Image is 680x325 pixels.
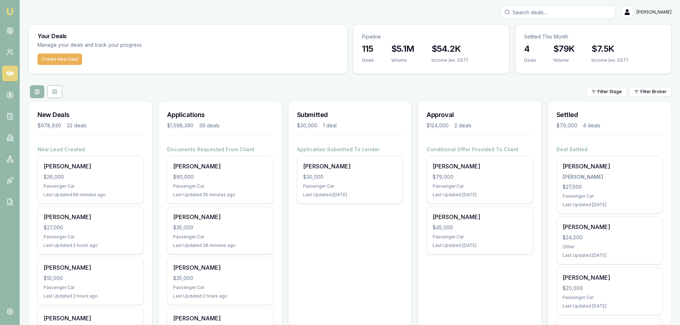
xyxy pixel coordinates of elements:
h3: $5.1M [391,43,414,55]
span: Filter Stage [598,89,622,95]
h4: Conditional Offer Provided To Client [427,146,533,153]
div: Deals [524,57,536,63]
div: [PERSON_NAME] [173,162,267,171]
div: Income (ex. GST) [591,57,628,63]
h4: Application Submitted To Lender [297,146,403,153]
h4: Deal Settled [556,146,663,153]
div: $124,000 [427,122,449,129]
div: Last Updated: 2 hours ago [44,293,137,299]
div: [PERSON_NAME] [563,273,656,282]
div: $24,500 [563,234,656,241]
h3: Submitted [297,110,403,120]
h3: 115 [362,43,374,55]
div: 32 deals [67,122,87,129]
h4: New Lead Created [37,146,143,153]
div: Passenger Car [173,183,267,189]
div: Last Updated: 2 hours ago [44,243,137,248]
div: Passenger Car [303,183,397,189]
div: Other [563,244,656,250]
input: Search deals [501,6,615,19]
h3: Approval [427,110,533,120]
span: [PERSON_NAME] [636,9,671,15]
img: emu-icon-u.png [6,7,14,16]
div: Passenger Car [563,193,656,199]
div: 2 deals [454,122,472,129]
div: [PERSON_NAME] [303,162,397,171]
div: 4 deals [583,122,600,129]
p: Manage your deals and track your progress. [37,41,220,49]
div: [PERSON_NAME] [433,162,527,171]
h3: $54.2K [432,43,468,55]
h3: 4 [524,43,536,55]
div: Passenger Car [44,234,137,240]
h3: New Deals [37,110,143,120]
div: $27,500 [563,183,656,191]
div: Last Updated: [DATE] [563,303,656,309]
div: Last Updated: [DATE] [433,243,527,248]
h3: $79K [553,43,575,55]
span: Filter Broker [640,89,667,95]
p: Settled This Month [524,33,663,40]
div: $79,000 [433,173,527,181]
div: $10,000 [44,275,137,282]
div: Passenger Car [433,183,527,189]
div: $35,000 [173,224,267,231]
div: [PERSON_NAME] [173,263,267,272]
div: $26,000 [44,173,137,181]
div: $45,000 [433,224,527,231]
div: $30,000 [297,122,317,129]
div: Income (ex. GST) [432,57,468,63]
div: Passenger Car [44,183,137,189]
div: $978,930 [37,122,61,129]
div: [PERSON_NAME] [433,213,527,221]
div: Passenger Car [173,234,267,240]
div: $79,000 [556,122,577,129]
h3: Your Deals [37,33,338,39]
div: Passenger Car [563,295,656,300]
div: 1 deal [323,122,337,129]
div: Volume [553,57,575,63]
div: [PERSON_NAME] [173,213,267,221]
button: Filter Stage [586,87,626,97]
div: $30,000 [303,173,397,181]
div: Last Updated: 36 minutes ago [173,243,267,248]
div: Last Updated: [DATE] [303,192,397,198]
p: Pipeline [362,33,500,40]
div: $27,000 [44,224,137,231]
div: Last Updated: [DATE] [433,192,527,198]
div: Passenger Car [433,234,527,240]
div: Passenger Car [44,285,137,290]
button: Create New Deal [37,54,82,65]
div: Last Updated: 2 hours ago [173,293,267,299]
div: $35,000 [173,275,267,282]
div: $90,000 [173,173,267,181]
h3: $7.5K [591,43,628,55]
div: [PERSON_NAME] [563,223,656,231]
div: [PERSON_NAME] [44,314,137,323]
div: [PERSON_NAME] [563,162,656,171]
div: $1,598,390 [167,122,193,129]
div: Last Updated: [DATE] [563,202,656,208]
h3: Settled [556,110,663,120]
h3: Applications [167,110,273,120]
div: Deals [362,57,374,63]
div: [PERSON_NAME] [173,314,267,323]
div: Volume [391,57,414,63]
h4: Documents Requested From Client [167,146,273,153]
div: [PERSON_NAME] [44,213,137,221]
div: 39 deals [199,122,220,129]
div: [PERSON_NAME] [563,173,656,181]
div: Passenger Car [173,285,267,290]
div: Last Updated: [DATE] [563,253,656,258]
div: Last Updated: 56 minutes ago [44,192,137,198]
div: Last Updated: 35 minutes ago [173,192,267,198]
div: $20,000 [563,285,656,292]
div: [PERSON_NAME] [44,263,137,272]
button: Filter Broker [629,87,671,97]
div: [PERSON_NAME] [44,162,137,171]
